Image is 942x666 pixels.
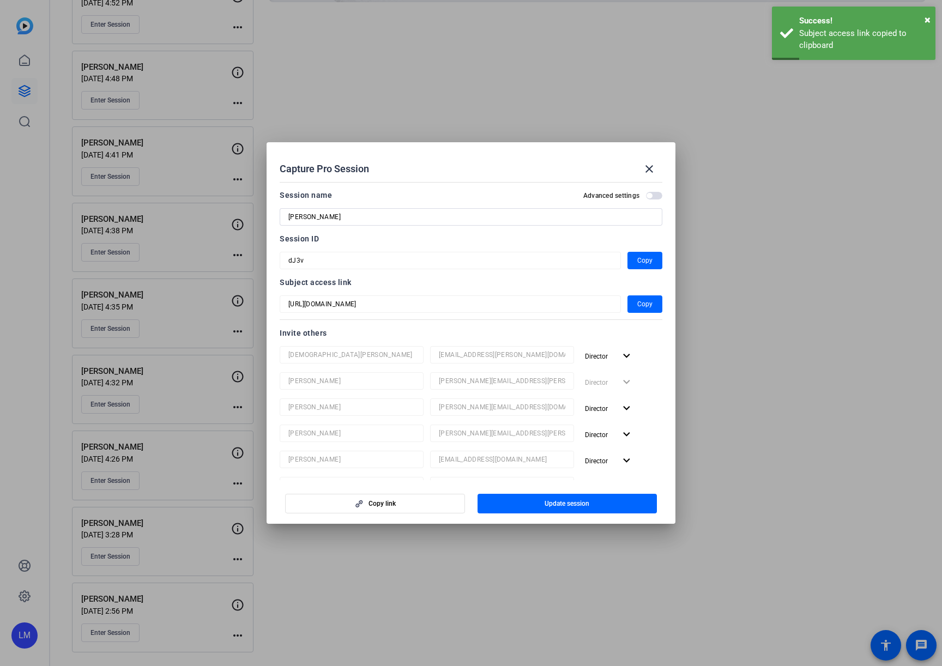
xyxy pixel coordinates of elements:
button: Director [581,477,638,497]
mat-icon: expand_more [620,454,633,468]
input: Name... [288,427,415,440]
span: Copy [637,298,653,311]
h2: Advanced settings [583,191,639,200]
input: Session OTP [288,298,612,311]
input: Name... [288,401,415,414]
button: Director [581,346,638,366]
button: Director [581,398,638,418]
div: Subject access link copied to clipboard [799,27,927,52]
span: Director [585,457,608,465]
div: Session name [280,189,332,202]
button: Copy link [285,494,465,513]
input: Email... [439,427,565,440]
mat-icon: close [643,162,656,175]
input: Email... [439,453,565,466]
button: Director [581,425,638,444]
span: × [925,13,931,26]
mat-icon: expand_more [620,349,633,363]
div: Subject access link [280,276,662,289]
input: Name... [288,453,415,466]
input: Email... [439,401,565,414]
button: Copy [627,295,662,313]
div: Invite others [280,326,662,340]
button: Update session [478,494,657,513]
mat-icon: expand_more [620,480,633,494]
button: Copy [627,252,662,269]
input: Email... [439,348,565,361]
button: Director [581,451,638,470]
span: Director [585,431,608,439]
input: Name... [288,348,415,361]
mat-icon: expand_more [620,402,633,415]
input: Name... [288,479,415,492]
input: Enter Session Name [288,210,654,223]
div: Success! [799,15,927,27]
input: Session OTP [288,254,612,267]
div: Session ID [280,232,662,245]
input: Email... [439,374,565,388]
input: Email... [439,479,565,492]
mat-icon: expand_more [620,428,633,441]
span: Director [585,353,608,360]
span: Director [585,405,608,413]
input: Name... [288,374,415,388]
button: Close [925,11,931,28]
span: Update session [545,499,589,508]
span: Copy link [369,499,396,508]
div: Capture Pro Session [280,156,662,182]
span: Copy [637,254,653,267]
